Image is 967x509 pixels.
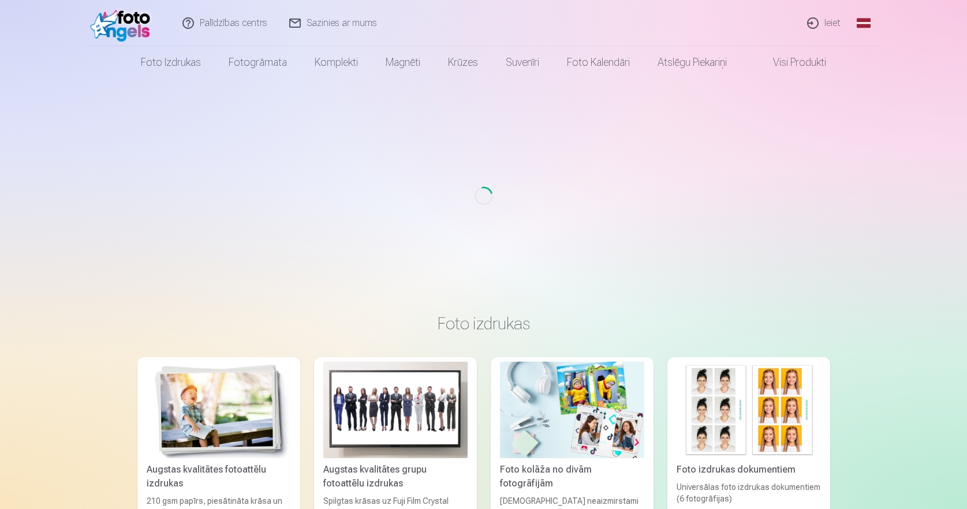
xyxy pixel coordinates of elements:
[644,46,741,79] a: Atslēgu piekariņi
[301,46,372,79] a: Komplekti
[215,46,301,79] a: Fotogrāmata
[677,362,821,458] img: Foto izdrukas dokumentiem
[142,463,296,491] div: Augstas kvalitātes fotoattēlu izdrukas
[90,5,156,42] img: /fa1
[500,362,644,458] img: Foto kolāža no divām fotogrāfijām
[127,46,215,79] a: Foto izdrukas
[492,46,553,79] a: Suvenīri
[323,362,468,458] img: Augstas kvalitātes grupu fotoattēlu izdrukas
[434,46,492,79] a: Krūzes
[147,362,291,458] img: Augstas kvalitātes fotoattēlu izdrukas
[553,46,644,79] a: Foto kalendāri
[147,313,821,334] h3: Foto izdrukas
[319,463,472,491] div: Augstas kvalitātes grupu fotoattēlu izdrukas
[741,46,840,79] a: Visi produkti
[372,46,434,79] a: Magnēti
[672,463,826,477] div: Foto izdrukas dokumentiem
[495,463,649,491] div: Foto kolāža no divām fotogrāfijām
